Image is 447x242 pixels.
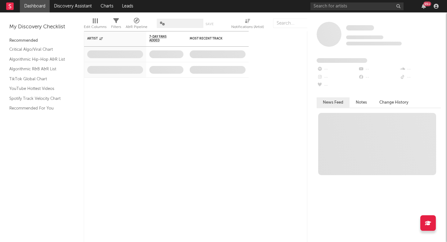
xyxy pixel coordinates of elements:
button: Save [205,22,214,26]
div: Most Recent Track [190,37,236,40]
div: Artist [87,37,134,40]
div: -- [400,73,441,81]
div: A&R Pipeline [126,23,147,31]
div: Filters [111,16,121,34]
div: Notifications (Artist) [231,16,264,34]
div: A&R Pipeline [126,16,147,34]
a: Spotify Track Velocity Chart [9,95,68,102]
div: -- [358,73,399,81]
button: News Feed [317,97,350,108]
button: Change History [373,97,415,108]
div: -- [358,65,399,73]
div: Recommended [9,37,74,44]
div: -- [400,65,441,73]
span: 0 fans last week [346,42,402,45]
div: Filters [111,23,121,31]
div: -- [317,65,358,73]
div: 99 + [423,2,431,6]
div: -- [317,81,358,90]
div: -- [317,73,358,81]
a: TikTok Global Chart [9,76,68,82]
div: Edit Columns [84,23,106,31]
a: YouTube Hottest Videos [9,85,68,92]
input: Search for artists [310,2,404,10]
span: 7-Day Fans Added [149,35,174,42]
div: My Discovery Checklist [9,23,74,31]
button: Notes [350,97,373,108]
button: 99+ [422,4,426,9]
a: Some Artist [346,25,374,31]
input: Search... [273,19,320,28]
a: Critical Algo/Viral Chart [9,46,68,53]
span: Tracking Since: [DATE] [346,35,383,39]
div: Edit Columns [84,16,106,34]
span: Fans Added by Platform [317,58,367,63]
a: Recommended For You [9,105,68,112]
div: Notifications (Artist) [231,23,264,31]
a: Algorithmic R&B A&R List [9,66,68,72]
a: Algorithmic Hip-Hop A&R List [9,56,68,63]
span: Some Artist [346,25,374,30]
